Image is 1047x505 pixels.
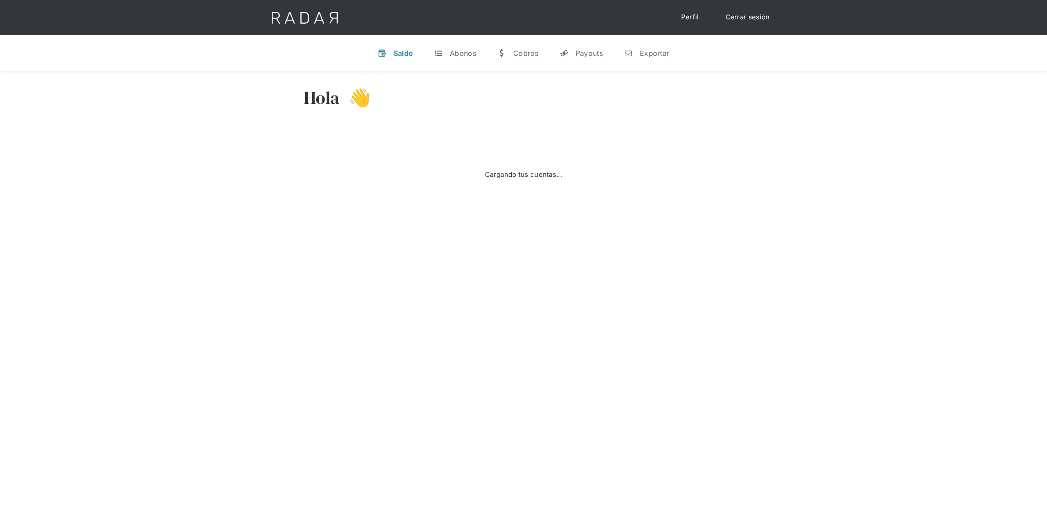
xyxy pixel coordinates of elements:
h3: 👋 [340,87,371,109]
div: Exportar [640,49,669,58]
div: Cobros [513,49,539,58]
a: Perfil [672,9,708,26]
div: Cargando tus cuentas... [485,170,562,180]
div: Saldo [394,49,413,58]
div: t [434,49,443,58]
div: y [560,49,569,58]
div: n [624,49,633,58]
a: Cerrar sesión [717,9,779,26]
div: Payouts [576,49,603,58]
div: w [497,49,506,58]
h3: Hola [304,87,340,109]
div: Abonos [450,49,476,58]
div: v [378,49,387,58]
